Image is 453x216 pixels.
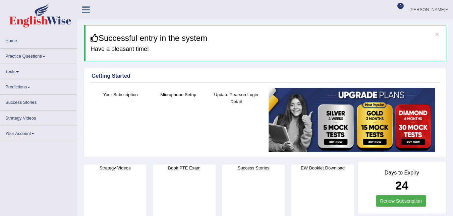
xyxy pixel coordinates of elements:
[211,91,262,105] h4: Update Pearson Login Detail
[291,164,354,171] h4: EW Booklet Download
[0,64,77,77] a: Tests
[0,95,77,108] a: Success Stories
[0,49,77,62] a: Practice Questions
[153,164,215,171] h4: Book PTE Exam
[376,195,427,207] a: Renew Subscription
[395,179,408,192] b: 24
[95,91,146,98] h4: Your Subscription
[84,164,146,171] h4: Strategy Videos
[91,34,441,43] h3: Successful entry in the system
[91,46,441,53] h4: Have a pleasant time!
[0,33,77,46] a: Home
[435,30,439,38] button: ×
[269,88,436,152] img: small5.jpg
[153,91,204,98] h4: Microphone Setup
[0,126,77,139] a: Your Account
[222,164,285,171] h4: Success Stories
[397,3,404,9] span: 0
[0,111,77,124] a: Strategy Videos
[0,79,77,92] a: Predictions
[365,170,439,176] h4: Days to Expiry
[92,72,439,80] div: Getting Started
